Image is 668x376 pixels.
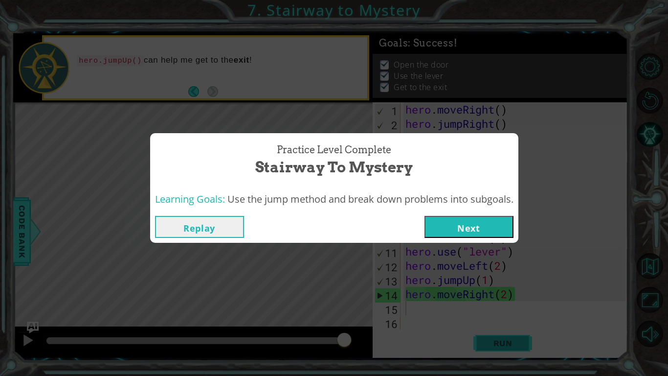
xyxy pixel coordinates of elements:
span: Learning Goals: [155,192,225,206]
span: Practice Level Complete [277,143,391,157]
button: Replay [155,216,244,238]
button: Next [424,216,513,238]
span: Stairway to Mystery [255,157,413,178]
span: Use the jump method and break down problems into subgoals. [227,192,513,206]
